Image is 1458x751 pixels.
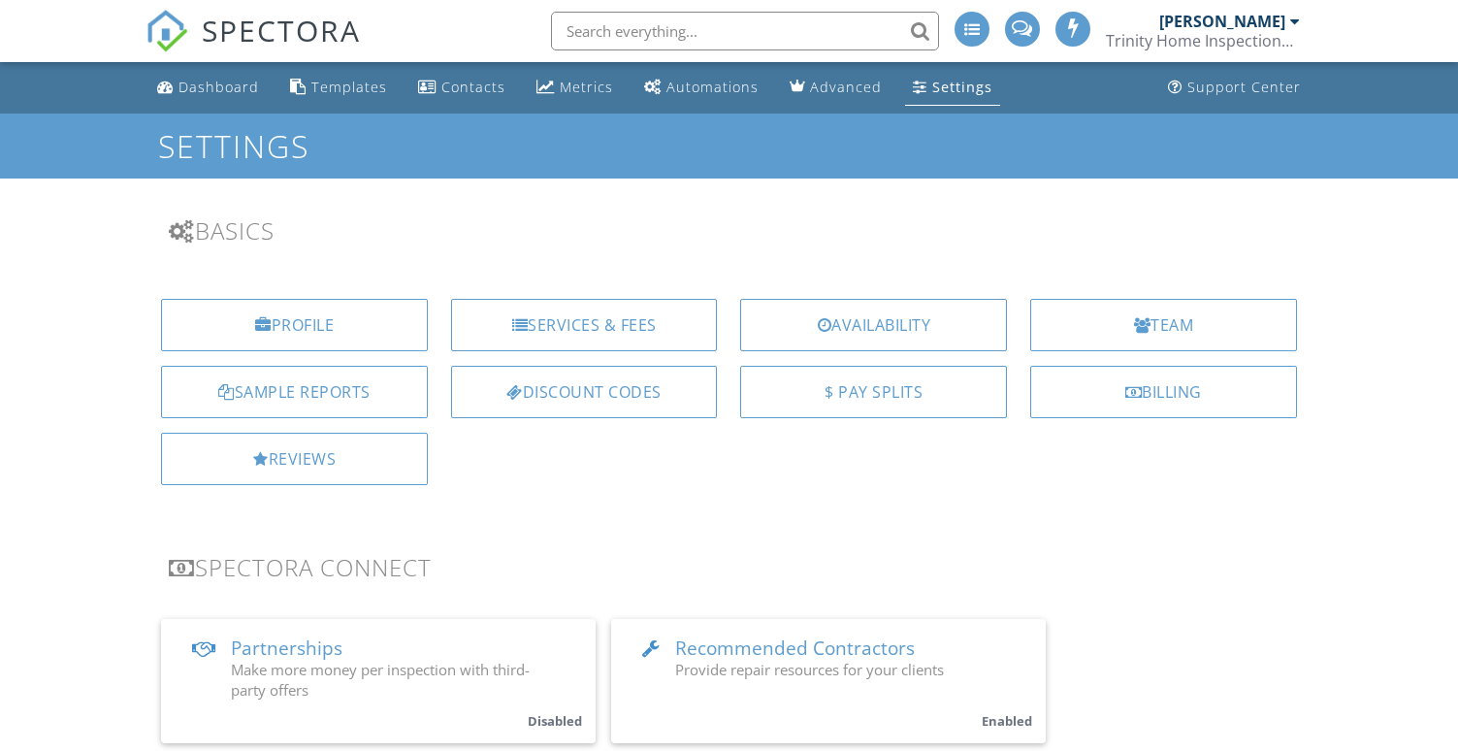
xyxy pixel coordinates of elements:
[169,217,1288,244] h3: Basics
[158,129,1300,163] h1: Settings
[451,299,718,351] a: Services & Fees
[161,366,428,418] a: Sample Reports
[636,70,766,106] a: Automations (Advanced)
[161,433,428,485] a: Reviews
[161,299,428,351] a: Profile
[1030,366,1297,418] a: Billing
[982,712,1032,730] small: Enabled
[528,712,582,730] small: Disabled
[1030,299,1297,351] a: Team
[146,26,361,67] a: SPECTORA
[551,12,939,50] input: Search everything...
[161,619,596,743] a: Partnerships Make more money per inspection with third-party offers Disabled
[146,10,188,52] img: The Best Home Inspection Software - Spectora
[666,78,759,96] div: Automations
[451,366,718,418] a: Discount Codes
[1106,31,1300,50] div: Trinity Home Inspections LLC
[311,78,387,96] div: Templates
[1187,78,1301,96] div: Support Center
[905,70,1000,106] a: Settings
[1160,70,1309,106] a: Support Center
[1159,12,1285,31] div: [PERSON_NAME]
[740,366,1007,418] a: $ Pay Splits
[529,70,621,106] a: Metrics
[149,70,267,106] a: Dashboard
[169,554,1288,580] h3: Spectora Connect
[231,660,530,700] span: Make more money per inspection with third-party offers
[441,78,505,96] div: Contacts
[410,70,513,106] a: Contacts
[740,299,1007,351] a: Availability
[231,636,342,661] span: Partnerships
[282,70,395,106] a: Templates
[560,78,613,96] div: Metrics
[782,70,890,106] a: Advanced
[178,78,259,96] div: Dashboard
[611,619,1046,743] a: Recommended Contractors Provide repair resources for your clients Enabled
[810,78,882,96] div: Advanced
[675,660,944,679] span: Provide repair resources for your clients
[675,636,915,661] span: Recommended Contractors
[202,10,361,50] span: SPECTORA
[932,78,992,96] div: Settings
